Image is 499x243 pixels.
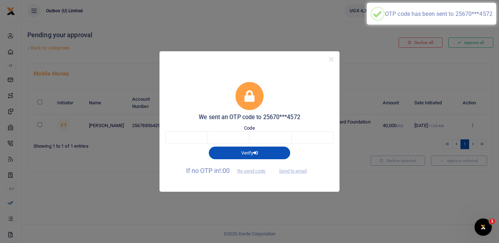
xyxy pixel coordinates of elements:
div: OTP code has been sent to 25670***4572 [385,10,493,17]
span: If no OTP in [186,167,272,174]
iframe: Intercom live chat [475,218,492,236]
label: Code [244,125,255,132]
h5: We sent an OTP code to 25670***4572 [165,114,334,121]
span: 1 [489,218,495,224]
button: Close [326,54,337,65]
button: Verify [209,147,290,159]
span: !:00 [219,167,230,174]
